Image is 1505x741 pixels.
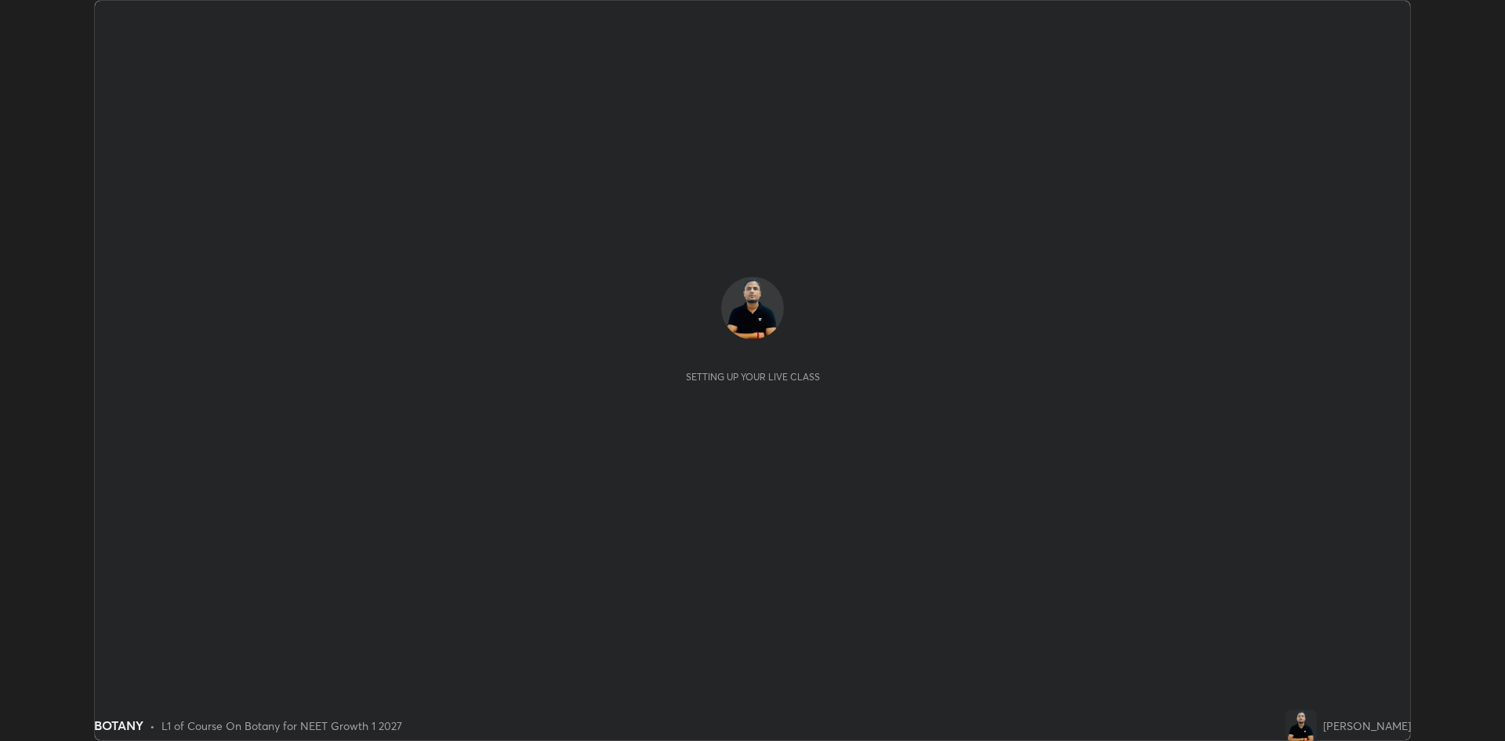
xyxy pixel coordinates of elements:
div: Setting up your live class [686,371,820,383]
img: 41794af412da4fcda66d374e36b8e025.png [1286,710,1317,741]
img: 41794af412da4fcda66d374e36b8e025.png [721,277,784,340]
div: L1 of Course On Botany for NEET Growth 1 2027 [161,717,402,734]
div: BOTANY [94,716,143,735]
div: • [150,717,155,734]
div: [PERSON_NAME] [1323,717,1411,734]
